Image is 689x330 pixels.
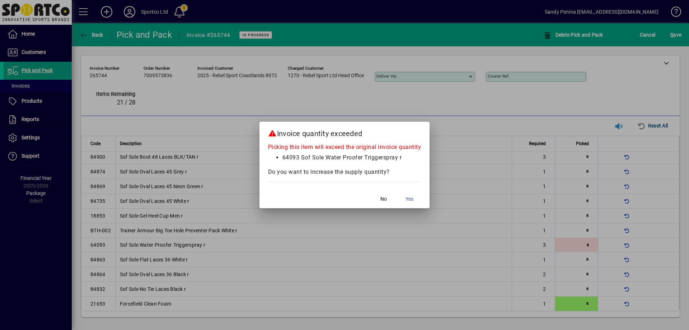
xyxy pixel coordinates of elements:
span: No [380,195,387,203]
div: Do you want to increase the supply quantity? [268,168,421,176]
button: No [372,192,395,205]
span: Yes [406,195,413,203]
button: Yes [398,192,421,205]
h2: Invoice quantity exceeded [259,122,430,143]
li: 64093 Sof Sole Water Proofer Triggerspray r [282,153,421,162]
div: Picking this item will exceed the original invoice quantity [268,143,421,153]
